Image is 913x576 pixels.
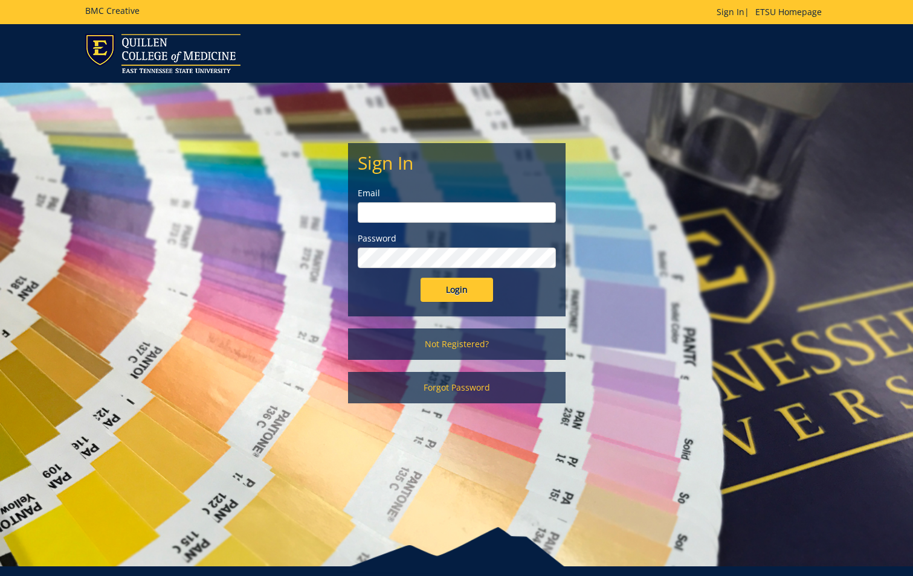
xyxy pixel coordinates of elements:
[358,153,556,173] h2: Sign In
[717,6,828,18] p: |
[358,187,556,199] label: Email
[717,6,744,18] a: Sign In
[749,6,828,18] a: ETSU Homepage
[85,6,140,15] h5: BMC Creative
[348,372,566,403] a: Forgot Password
[358,232,556,245] label: Password
[421,278,493,302] input: Login
[348,328,566,360] a: Not Registered?
[85,34,240,73] img: ETSU logo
